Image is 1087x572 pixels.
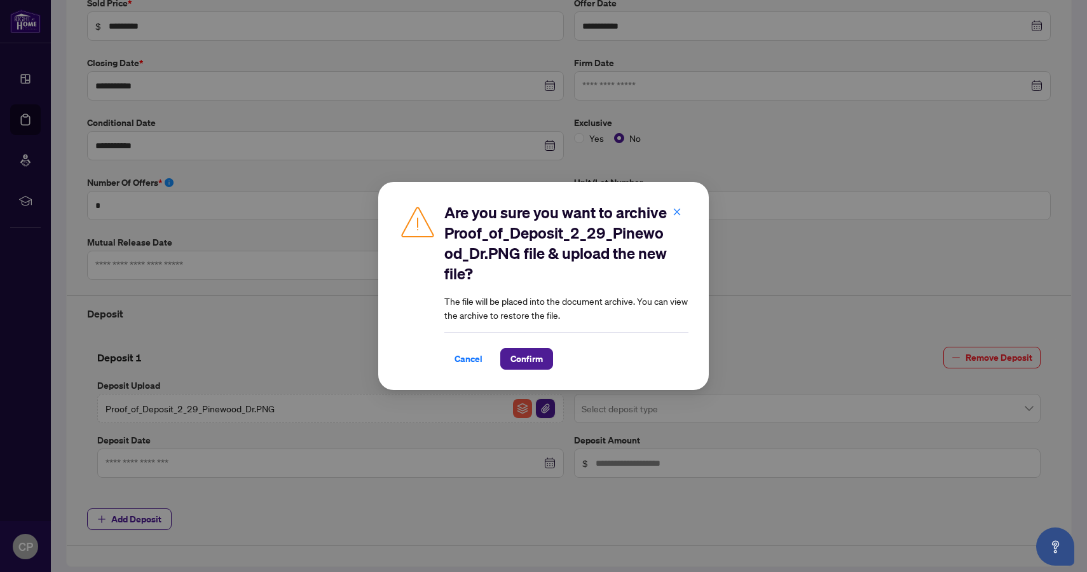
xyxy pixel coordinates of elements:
span: Cancel [455,349,482,369]
h2: Are you sure you want to archive Proof_of_Deposit_2_29_Pinewood_Dr.PNG file & upload the new file? [444,202,688,284]
img: Caution Icon [399,202,437,241]
span: close [673,207,681,216]
button: Open asap [1036,527,1074,566]
button: Confirm [500,348,553,370]
button: Cancel [444,348,493,370]
span: Confirm [510,349,543,369]
div: The file will be placed into the document archive. You can view the archive to restore the file. [444,202,688,370]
